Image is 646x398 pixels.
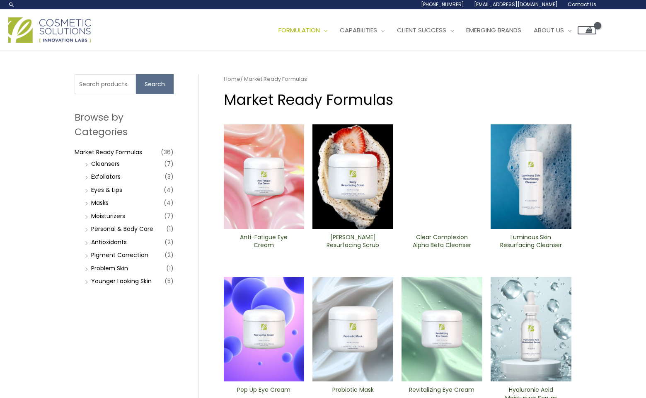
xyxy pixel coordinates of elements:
[75,74,136,94] input: Search products…
[91,277,152,285] a: Younger Looking Skin
[91,172,121,181] a: Exfoliators
[165,275,174,287] span: (5)
[278,26,320,34] span: Formulation
[164,197,174,209] span: (4)
[8,1,15,8] a: Search icon link
[224,75,240,83] a: Home
[91,212,125,220] a: Moisturizers
[534,26,564,34] span: About Us
[397,26,446,34] span: Client Success
[161,146,174,158] span: (36)
[334,18,391,43] a: Capabilities
[402,277,482,381] img: Revitalizing ​Eye Cream
[568,1,596,8] span: Contact Us
[165,171,174,182] span: (3)
[224,124,305,229] img: Anti Fatigue Eye Cream
[460,18,527,43] a: Emerging Brands
[272,18,334,43] a: Formulation
[165,249,174,261] span: (2)
[91,160,120,168] a: Cleansers
[91,199,109,207] a: Masks
[402,124,482,229] img: Clear Complexion Alpha Beta ​Cleanser
[409,233,475,249] h2: Clear Complexion Alpha Beta ​Cleanser
[319,233,386,249] h2: [PERSON_NAME] Resurfacing Scrub
[224,74,571,84] nav: Breadcrumb
[91,251,148,259] a: PIgment Correction
[91,186,122,194] a: Eyes & Lips
[319,233,386,252] a: [PERSON_NAME] Resurfacing Scrub
[230,233,297,249] h2: Anti-Fatigue Eye Cream
[312,124,393,229] img: Berry Resurfacing Scrub
[224,277,305,381] img: Pep Up Eye Cream
[474,1,558,8] span: [EMAIL_ADDRESS][DOMAIN_NAME]
[498,233,564,252] a: Luminous Skin Resurfacing ​Cleanser
[230,233,297,252] a: Anti-Fatigue Eye Cream
[578,26,596,34] a: View Shopping Cart, empty
[409,233,475,252] a: Clear Complexion Alpha Beta ​Cleanser
[91,238,127,246] a: Antioxidants
[498,233,564,249] h2: Luminous Skin Resurfacing ​Cleanser
[224,90,571,110] h1: Market Ready Formulas
[164,210,174,222] span: (7)
[165,236,174,248] span: (2)
[166,262,174,274] span: (1)
[527,18,578,43] a: About Us
[91,264,128,272] a: Problem Skin
[8,17,91,43] img: Cosmetic Solutions Logo
[312,277,393,381] img: Probiotic Mask
[491,277,571,381] img: Hyaluronic moisturizer Serum
[340,26,377,34] span: Capabilities
[421,1,464,8] span: [PHONE_NUMBER]
[466,26,521,34] span: Emerging Brands
[91,225,153,233] a: Personal & Body Care
[136,74,174,94] button: Search
[491,124,571,229] img: Luminous Skin Resurfacing ​Cleanser
[164,158,174,170] span: (7)
[75,148,142,156] a: Market Ready Formulas
[266,18,596,43] nav: Site Navigation
[166,223,174,235] span: (1)
[164,184,174,196] span: (4)
[75,110,174,138] h2: Browse by Categories
[391,18,460,43] a: Client Success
